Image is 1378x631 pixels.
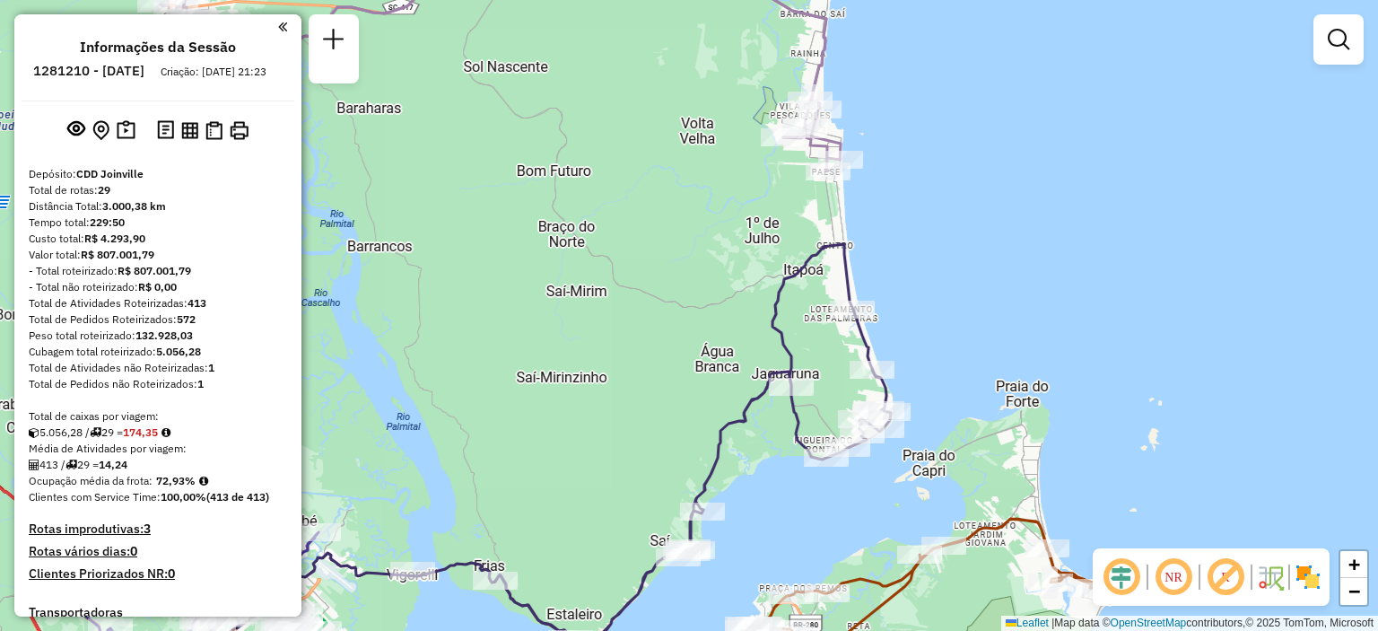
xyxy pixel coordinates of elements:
strong: R$ 807.001,79 [81,248,154,261]
button: Logs desbloquear sessão [153,117,178,145]
a: Clique aqui para minimizar o painel [278,16,287,37]
strong: R$ 0,00 [138,280,177,294]
span: Clientes com Service Time: [29,490,161,504]
span: Ocultar deslocamento [1100,556,1143,599]
strong: R$ 4.293,90 [84,232,145,245]
img: Fluxo de ruas [1256,563,1285,592]
button: Imprimir Rotas [226,118,252,144]
strong: 3.000,38 km [102,199,166,213]
strong: 5.056,28 [156,345,201,358]
strong: 413 [188,296,206,310]
strong: 174,35 [123,425,158,439]
strong: 72,93% [156,474,196,487]
span: Ocupação média da frota: [29,474,153,487]
a: Exibir filtros [1321,22,1356,57]
div: Peso total roteirizado: [29,328,287,344]
div: Total de Pedidos Roteirizados: [29,311,287,328]
strong: 229:50 [90,215,125,229]
strong: 1 [208,361,214,374]
strong: 100,00% [161,490,206,504]
div: Map data © contributors,© 2025 TomTom, Microsoft [1001,616,1378,631]
strong: 0 [168,565,175,582]
h4: Rotas vários dias: [29,544,287,559]
div: Total de caixas por viagem: [29,408,287,425]
span: | [1051,617,1054,629]
div: Custo total: [29,231,287,247]
div: Distância Total: [29,198,287,215]
strong: 3 [144,521,151,537]
button: Exibir sessão original [64,116,89,145]
strong: 0 [130,543,137,559]
div: Cubagem total roteirizado: [29,344,287,360]
h6: 1281210 - [DATE] [33,63,144,79]
strong: R$ 807.001,79 [118,264,191,277]
button: Painel de Sugestão [113,117,139,145]
i: Meta Caixas/viagem: 196,87 Diferença: -22,52 [161,427,170,438]
a: OpenStreetMap [1111,617,1187,629]
a: Zoom in [1340,551,1367,578]
button: Visualizar Romaneio [202,118,226,144]
div: - Total roteirizado: [29,263,287,279]
a: Nova sessão e pesquisa [316,22,352,62]
i: Cubagem total roteirizado [29,427,39,438]
h4: Clientes Priorizados NR: [29,566,287,582]
em: Média calculada utilizando a maior ocupação (%Peso ou %Cubagem) de cada rota da sessão. Rotas cro... [199,476,208,486]
div: 5.056,28 / 29 = [29,425,287,441]
a: Leaflet [1006,617,1049,629]
strong: 1 [197,377,204,390]
div: - Total não roteirizado: [29,279,287,295]
div: Atividade não roteirizada - MARISTELA TARTARA [390,562,435,580]
div: Média de Atividades por viagem: [29,441,287,457]
div: Total de Pedidos não Roteirizados: [29,376,287,392]
div: Criação: [DATE] 21:23 [153,64,274,80]
h4: Rotas improdutivas: [29,521,287,537]
div: Tempo total: [29,215,287,231]
div: 413 / 29 = [29,457,287,473]
span: Exibir rótulo [1204,556,1247,599]
div: Valor total: [29,247,287,263]
strong: (413 de 413) [206,490,269,504]
i: Total de rotas [90,427,101,438]
h4: Informações da Sessão [80,39,236,56]
span: + [1348,553,1360,575]
i: Total de rotas [65,460,77,470]
button: Centralizar mapa no depósito ou ponto de apoio [89,117,113,145]
span: Ocultar NR [1152,556,1195,599]
div: Total de Atividades não Roteirizadas: [29,360,287,376]
strong: 132.928,03 [135,329,193,342]
i: Total de Atividades [29,460,39,470]
strong: 29 [98,183,110,197]
img: Exibir/Ocultar setores [1294,563,1322,592]
div: Depósito: [29,166,287,182]
button: Visualizar relatório de Roteirização [178,118,202,142]
div: Total de Atividades Roteirizadas: [29,295,287,311]
div: Total de rotas: [29,182,287,198]
h4: Transportadoras [29,605,287,620]
a: Zoom out [1340,578,1367,605]
strong: CDD Joinville [76,167,144,180]
strong: 572 [177,312,196,326]
strong: 14,24 [99,458,127,471]
span: − [1348,580,1360,602]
